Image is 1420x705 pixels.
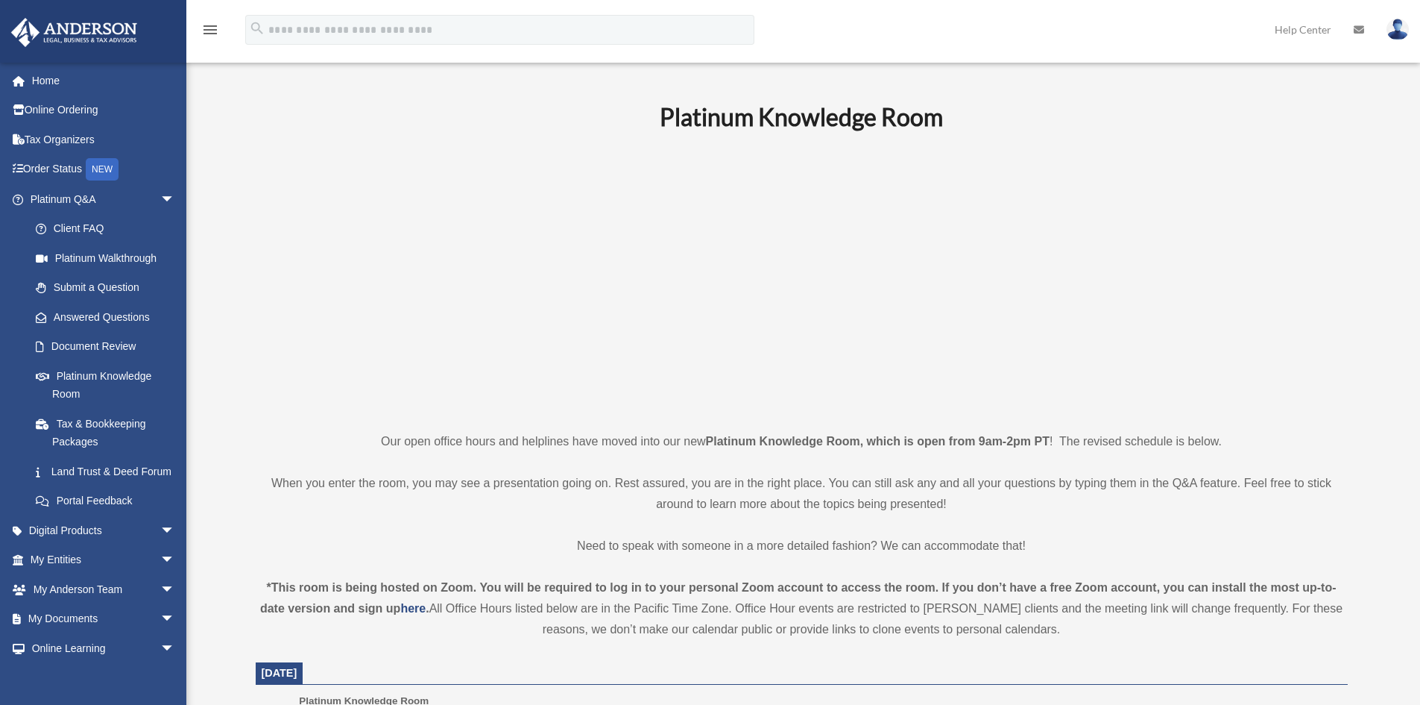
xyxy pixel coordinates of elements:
span: [DATE] [262,667,297,679]
strong: *This room is being hosted on Zoom. You will be required to log in to your personal Zoom account ... [260,581,1337,615]
b: Platinum Knowledge Room [660,102,943,131]
iframe: 231110_Toby_KnowledgeRoom [578,151,1025,404]
a: Answered Questions [21,302,198,332]
a: Platinum Walkthrough [21,243,198,273]
a: Tax & Bookkeeping Packages [21,409,198,457]
span: arrow_drop_down [160,184,190,215]
div: All Office Hours listed below are in the Pacific Time Zone. Office Hour events are restricted to ... [256,577,1348,640]
span: arrow_drop_down [160,633,190,664]
a: Land Trust & Deed Forum [21,457,198,486]
a: Tax Organizers [10,125,198,154]
strong: . [426,602,429,615]
a: Online Ordering [10,95,198,125]
a: Order StatusNEW [10,154,198,185]
strong: Platinum Knowledge Room, which is open from 9am-2pm PT [706,435,1050,448]
a: My Documentsarrow_drop_down [10,604,198,634]
a: Submit a Question [21,273,198,303]
a: here [400,602,426,615]
a: Document Review [21,332,198,362]
a: Portal Feedback [21,486,198,516]
a: Platinum Knowledge Room [21,361,190,409]
i: menu [201,21,219,39]
a: My Entitiesarrow_drop_down [10,545,198,575]
a: Digital Productsarrow_drop_down [10,516,198,545]
span: arrow_drop_down [160,516,190,546]
a: Home [10,66,198,95]
img: Anderson Advisors Platinum Portal [7,18,142,47]
a: menu [201,26,219,39]
img: User Pic [1386,19,1409,40]
span: arrow_drop_down [160,574,190,605]
a: Online Learningarrow_drop_down [10,633,198,663]
a: Client FAQ [21,214,198,244]
div: NEW [86,158,119,181]
span: arrow_drop_down [160,604,190,635]
i: search [249,20,265,37]
p: Need to speak with someone in a more detailed fashion? We can accommodate that! [256,536,1348,557]
span: arrow_drop_down [160,545,190,576]
p: When you enter the room, you may see a presentation going on. Rest assured, you are in the right ... [256,473,1348,515]
p: Our open office hours and helplines have moved into our new ! The revised schedule is below. [256,431,1348,452]
a: Platinum Q&Aarrow_drop_down [10,184,198,214]
a: My Anderson Teamarrow_drop_down [10,574,198,604]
